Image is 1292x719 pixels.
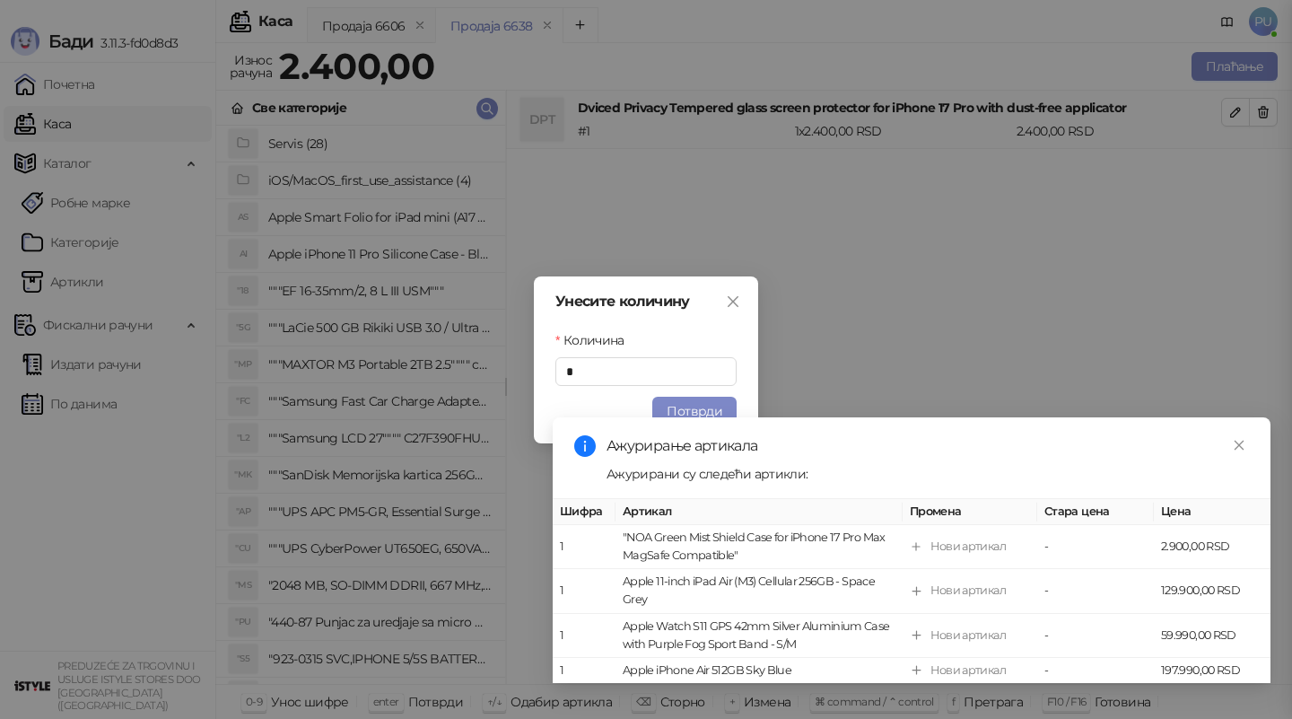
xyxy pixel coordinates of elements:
td: 1 [553,614,615,658]
div: Нови артикал [930,583,1006,601]
th: Шифра [553,499,615,525]
label: Количина [555,330,635,350]
button: Close [719,287,747,316]
td: Apple iPhone Air 512GB Sky Blue [615,658,903,684]
td: - [1037,658,1154,684]
span: close [1233,439,1245,452]
td: 2.900,00 RSD [1154,525,1270,569]
td: 1 [553,658,615,684]
div: Ажурирање артикала [607,435,1249,457]
th: Промена [903,499,1037,525]
th: Стара цена [1037,499,1154,525]
div: Унесите количину [555,294,737,309]
td: Apple Watch S11 GPS 42mm Silver Aluminium Case with Purple Fog Sport Band - S/M [615,614,903,658]
span: info-circle [574,435,596,457]
div: Нови артикал [930,662,1006,680]
input: Количина [556,358,736,385]
a: Close [1229,435,1249,455]
td: 59.990,00 RSD [1154,614,1270,658]
td: 1 [553,569,615,613]
td: Apple 11-inch iPad Air (M3) Cellular 256GB - Space Grey [615,569,903,613]
div: Нови артикал [930,627,1006,644]
span: close [726,294,740,309]
td: - [1037,569,1154,613]
div: Ажурирани су следећи артикли: [607,464,1249,484]
th: Артикал [615,499,903,525]
td: "NOA Green Mist Shield Case for iPhone 17 Pro Max MagSafe Compatible" [615,525,903,569]
td: - [1037,525,1154,569]
td: 197.990,00 RSD [1154,658,1270,684]
th: Цена [1154,499,1270,525]
div: Нови артикал [930,538,1006,556]
td: - [1037,614,1154,658]
button: Потврди [652,397,737,425]
td: 129.900,00 RSD [1154,569,1270,613]
td: 1 [553,525,615,569]
span: Close [719,294,747,309]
